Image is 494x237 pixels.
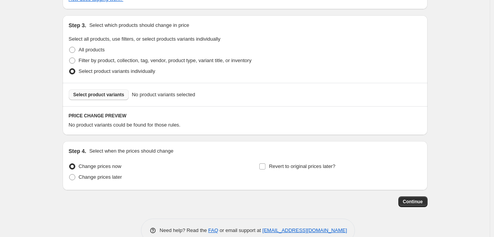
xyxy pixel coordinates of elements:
[79,47,105,53] span: All products
[218,227,262,233] span: or email support at
[69,147,86,155] h2: Step 4.
[69,21,86,29] h2: Step 3.
[398,196,428,207] button: Continue
[132,91,195,99] span: No product variants selected
[79,58,252,63] span: Filter by product, collection, tag, vendor, product type, variant title, or inventory
[79,68,155,74] span: Select product variants individually
[269,163,335,169] span: Revert to original prices later?
[69,113,421,119] h6: PRICE CHANGE PREVIEW
[79,174,122,180] span: Change prices later
[89,21,189,29] p: Select which products should change in price
[89,147,173,155] p: Select when the prices should change
[403,199,423,205] span: Continue
[69,122,181,128] span: No product variants could be found for those rules.
[262,227,347,233] a: [EMAIL_ADDRESS][DOMAIN_NAME]
[160,227,209,233] span: Need help? Read the
[69,36,220,42] span: Select all products, use filters, or select products variants individually
[79,163,121,169] span: Change prices now
[208,227,218,233] a: FAQ
[73,92,124,98] span: Select product variants
[69,89,129,100] button: Select product variants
